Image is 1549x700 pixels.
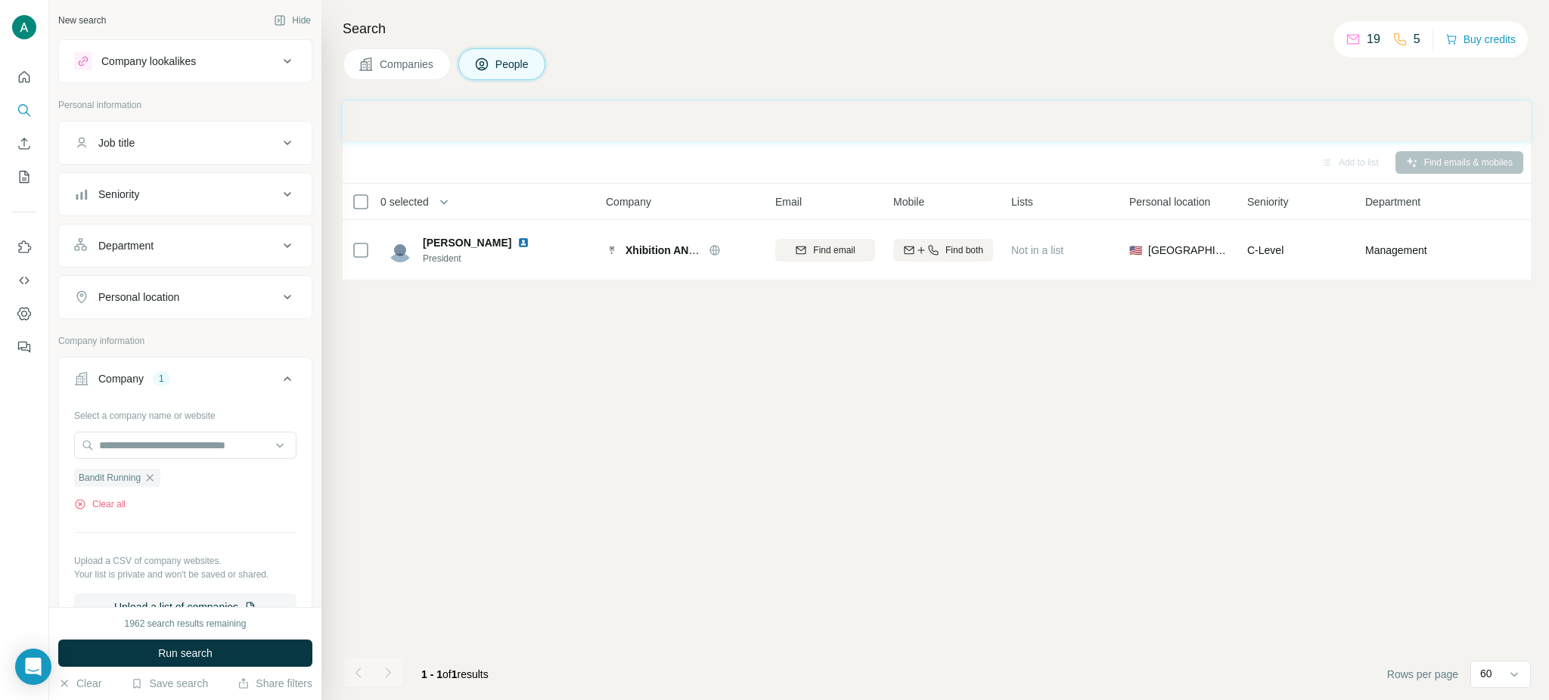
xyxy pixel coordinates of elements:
span: 1 [452,668,458,680]
button: Department [59,228,312,264]
button: Seniority [59,176,312,212]
div: Department [98,238,154,253]
p: 60 [1480,666,1492,681]
button: Job title [59,125,312,161]
p: Company information [58,334,312,348]
button: Find both [893,239,993,262]
span: Email [775,194,802,209]
p: Personal information [58,98,312,112]
span: Not in a list [1011,244,1063,256]
span: Department [1365,194,1420,209]
img: LinkedIn logo [517,237,529,249]
p: Your list is private and won't be saved or shared. [74,568,296,581]
p: 19 [1367,30,1380,48]
span: 1 - 1 [421,668,442,680]
button: Personal location [59,279,312,315]
span: Rows per page [1387,667,1458,682]
div: 1 [153,372,170,386]
span: People [495,57,530,72]
span: Companies [380,57,435,72]
div: Company lookalikes [101,54,196,69]
div: Company [98,371,144,386]
span: Find email [813,243,855,257]
button: Clear all [74,497,126,511]
span: Bandit Running [79,471,141,485]
button: Company1 [59,361,312,403]
span: [PERSON_NAME] [423,235,511,250]
div: Open Intercom Messenger [15,649,51,685]
div: Seniority [98,187,139,202]
button: Share filters [237,676,312,691]
p: Upload a CSV of company websites. [74,554,296,568]
div: Job title [98,135,135,150]
span: Run search [158,646,213,661]
span: Seniority [1247,194,1288,209]
button: Dashboard [12,300,36,327]
span: Xhibition AND Next Stores [625,244,758,256]
span: results [421,668,489,680]
p: 5 [1414,30,1420,48]
button: Run search [58,640,312,667]
span: 🇺🇸 [1129,243,1142,258]
span: Lists [1011,194,1033,209]
button: Clear [58,676,101,691]
div: Select a company name or website [74,403,296,423]
button: Use Surfe on LinkedIn [12,234,36,261]
img: Logo of Xhibition AND Next Stores [606,244,618,256]
img: Avatar [388,238,412,262]
span: of [442,668,452,680]
div: 1962 search results remaining [125,617,247,630]
span: 0 selected [380,194,429,209]
button: Quick start [12,63,36,91]
span: President [423,252,548,265]
h4: Search [343,18,1531,39]
button: Enrich CSV [12,130,36,157]
button: Save search [131,676,208,691]
button: Upload a list of companies [74,593,296,621]
div: New search [58,14,106,27]
img: Avatar [12,15,36,39]
button: Use Surfe API [12,267,36,294]
span: Company [606,194,651,209]
span: Find both [945,243,983,257]
span: Personal location [1129,194,1210,209]
span: [GEOGRAPHIC_DATA] [1148,243,1229,258]
button: Feedback [12,333,36,361]
span: Mobile [893,194,924,209]
button: Buy credits [1445,29,1516,50]
div: Personal location [98,290,179,305]
iframe: Banner [343,101,1531,141]
button: My lists [12,163,36,190]
span: C-Level [1247,244,1284,256]
button: Search [12,97,36,124]
button: Find email [775,239,875,262]
button: Hide [263,9,321,32]
button: Company lookalikes [59,43,312,79]
span: Management [1365,243,1427,258]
